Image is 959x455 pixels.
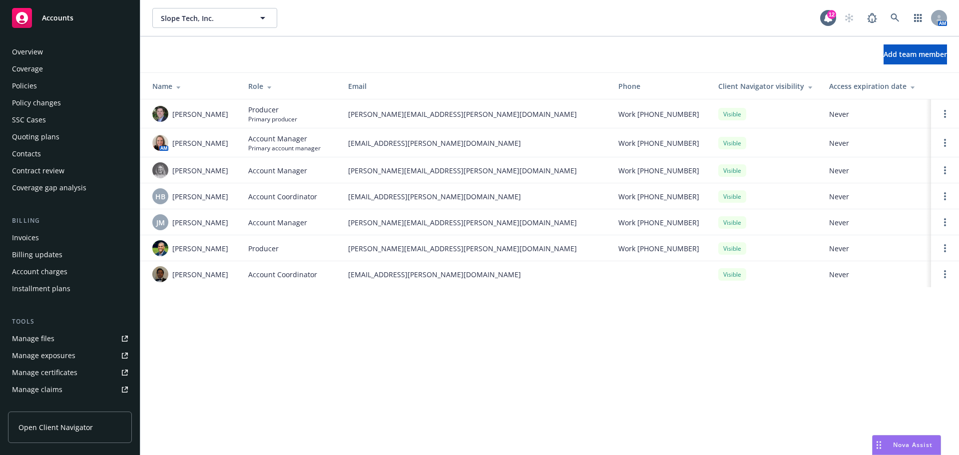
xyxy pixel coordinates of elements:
[172,217,228,228] span: [PERSON_NAME]
[718,137,746,149] div: Visible
[939,216,951,228] a: Open options
[8,4,132,32] a: Accounts
[152,8,277,28] button: Slope Tech, Inc.
[348,109,602,119] span: [PERSON_NAME][EMAIL_ADDRESS][PERSON_NAME][DOMAIN_NAME]
[248,144,321,152] span: Primary account manager
[829,165,923,176] span: Never
[348,191,602,202] span: [EMAIL_ADDRESS][PERSON_NAME][DOMAIN_NAME]
[248,269,317,280] span: Account Coordinator
[12,146,41,162] div: Contacts
[156,217,165,228] span: JM
[939,137,951,149] a: Open options
[152,106,168,122] img: photo
[12,129,59,145] div: Quoting plans
[8,399,132,415] a: Manage BORs
[172,269,228,280] span: [PERSON_NAME]
[12,348,75,364] div: Manage exposures
[884,44,947,64] button: Add team member
[348,81,602,91] div: Email
[348,217,602,228] span: [PERSON_NAME][EMAIL_ADDRESS][PERSON_NAME][DOMAIN_NAME]
[152,240,168,256] img: photo
[8,382,132,398] a: Manage claims
[908,8,928,28] a: Switch app
[12,230,39,246] div: Invoices
[8,281,132,297] a: Installment plans
[248,133,321,144] span: Account Manager
[248,104,297,115] span: Producer
[8,264,132,280] a: Account charges
[829,191,923,202] span: Never
[12,112,46,128] div: SSC Cases
[939,108,951,120] a: Open options
[248,165,307,176] span: Account Manager
[618,81,702,91] div: Phone
[939,242,951,254] a: Open options
[12,365,77,381] div: Manage certificates
[12,331,54,347] div: Manage files
[161,13,247,23] span: Slope Tech, Inc.
[718,216,746,229] div: Visible
[827,10,836,19] div: 12
[12,281,70,297] div: Installment plans
[8,180,132,196] a: Coverage gap analysis
[172,138,228,148] span: [PERSON_NAME]
[618,243,699,254] span: Work [PHONE_NUMBER]
[172,165,228,176] span: [PERSON_NAME]
[152,135,168,151] img: photo
[12,78,37,94] div: Policies
[42,14,73,22] span: Accounts
[718,242,746,255] div: Visible
[248,81,332,91] div: Role
[152,162,168,178] img: photo
[618,191,699,202] span: Work [PHONE_NUMBER]
[12,382,62,398] div: Manage claims
[939,190,951,202] a: Open options
[8,112,132,128] a: SSC Cases
[155,191,165,202] span: HB
[8,348,132,364] a: Manage exposures
[829,138,923,148] span: Never
[8,44,132,60] a: Overview
[8,331,132,347] a: Manage files
[12,44,43,60] div: Overview
[829,109,923,119] span: Never
[884,49,947,59] span: Add team member
[718,81,813,91] div: Client Navigator visibility
[248,115,297,123] span: Primary producer
[873,436,885,455] div: Drag to move
[8,317,132,327] div: Tools
[718,190,746,203] div: Visible
[12,95,61,111] div: Policy changes
[872,435,941,455] button: Nova Assist
[248,191,317,202] span: Account Coordinator
[893,441,933,449] span: Nova Assist
[8,95,132,111] a: Policy changes
[12,61,43,77] div: Coverage
[8,78,132,94] a: Policies
[839,8,859,28] a: Start snowing
[885,8,905,28] a: Search
[8,61,132,77] a: Coverage
[8,230,132,246] a: Invoices
[939,164,951,176] a: Open options
[348,243,602,254] span: [PERSON_NAME][EMAIL_ADDRESS][PERSON_NAME][DOMAIN_NAME]
[829,243,923,254] span: Never
[12,247,62,263] div: Billing updates
[12,163,64,179] div: Contract review
[618,138,699,148] span: Work [PHONE_NUMBER]
[718,164,746,177] div: Visible
[618,165,699,176] span: Work [PHONE_NUMBER]
[18,422,93,433] span: Open Client Navigator
[348,269,602,280] span: [EMAIL_ADDRESS][PERSON_NAME][DOMAIN_NAME]
[8,365,132,381] a: Manage certificates
[12,399,59,415] div: Manage BORs
[12,264,67,280] div: Account charges
[12,180,86,196] div: Coverage gap analysis
[172,109,228,119] span: [PERSON_NAME]
[939,268,951,280] a: Open options
[829,269,923,280] span: Never
[348,165,602,176] span: [PERSON_NAME][EMAIL_ADDRESS][PERSON_NAME][DOMAIN_NAME]
[8,146,132,162] a: Contacts
[718,268,746,281] div: Visible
